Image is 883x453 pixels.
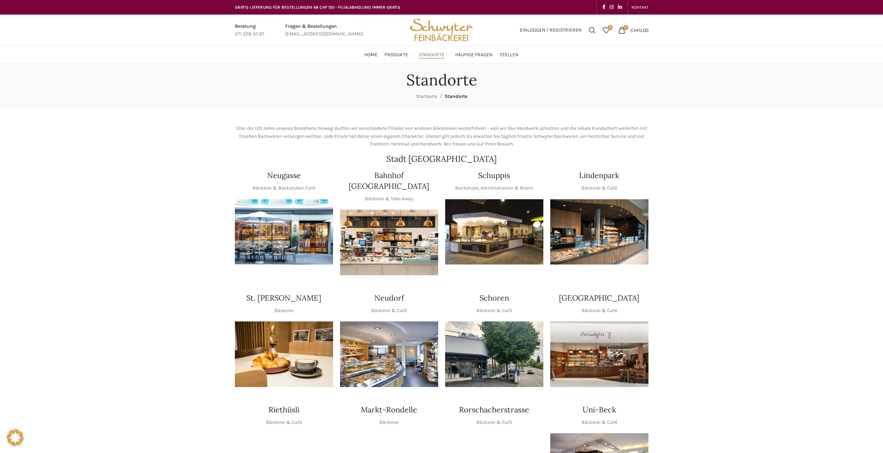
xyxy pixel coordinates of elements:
div: 1 / 1 [340,210,438,275]
span: 0 [608,25,613,30]
h4: Rorschacherstrasse [459,404,529,415]
a: KONTAKT [631,0,648,14]
h1: Standorte [406,71,477,89]
p: Bäckerei & Café [266,419,302,426]
p: Bäckerei & Café [371,307,407,314]
h4: Neugasse [267,170,301,181]
span: Stellen [500,52,519,58]
h4: Schuppis [478,170,510,181]
p: Bäckerei & Take Away [365,195,413,203]
h4: Neudorf [374,293,404,303]
img: 0842cc03-b884-43c1-a0c9-0889ef9087d6 copy [445,321,543,387]
p: Über die 120 Jahre unseres Bestehens hinweg durften wir verschiedene Filialen von anderen Bäckere... [235,125,648,148]
p: Bäckerei & Backstuben Café [253,184,315,192]
a: 0 CHF0.00 [615,23,652,37]
span: Standorte [445,93,467,99]
a: Startseite [416,93,437,99]
span: GRATIS LIEFERUNG FÜR BESTELLUNGEN AB CHF 150 - FILIALABHOLUNG IMMER GRATIS [235,5,400,10]
img: schwyter-23 [235,321,333,387]
img: Neugasse [235,199,333,265]
span: Standorte [419,52,444,58]
span: Home [364,52,377,58]
a: Infobox link [235,23,264,38]
div: 1 / 1 [445,321,543,387]
h4: Riethüsli [269,404,299,415]
div: 1 / 1 [340,321,438,387]
div: Secondary navigation [628,0,652,14]
img: Bahnhof St. Gallen [340,210,438,275]
span: Häufige Fragen [455,52,493,58]
a: Stellen [500,48,519,62]
div: 1 / 1 [235,321,333,387]
p: Bäckerei & Café [581,419,617,426]
a: Home [364,48,377,62]
a: 0 [599,23,613,37]
img: 150130-Schwyter-013 [445,199,543,265]
h4: Schoren [479,293,509,303]
h4: St. [PERSON_NAME] [246,293,321,303]
a: Site logo [407,27,475,33]
a: Infobox link [285,23,363,38]
h4: Bahnhof [GEOGRAPHIC_DATA] [340,170,438,192]
a: Einloggen / Registrieren [516,23,585,37]
span: CHF [630,27,639,33]
span: 0 [623,25,628,30]
p: Backstube, Administration & Bistro [455,184,533,192]
div: 1 / 1 [550,321,648,387]
a: Suchen [585,23,599,37]
div: 1 / 1 [550,199,648,265]
img: Bäckerei Schwyter [407,15,475,46]
span: Produkte [384,52,408,58]
a: Häufige Fragen [455,48,493,62]
h4: [GEOGRAPHIC_DATA] [559,293,639,303]
h4: Lindenpark [579,170,619,181]
img: Neudorf_1 [340,321,438,387]
img: 017-e1571925257345 [550,199,648,265]
a: Instagram social link [608,2,616,12]
div: Meine Wunschliste [599,23,613,37]
p: Bäckerei [380,419,399,426]
a: Linkedin social link [616,2,624,12]
div: 1 / 1 [235,199,333,265]
span: Einloggen / Registrieren [520,28,582,33]
p: Bäckerei & Café [581,307,617,314]
a: Standorte [419,48,448,62]
p: Bäckerei & Café [476,307,512,314]
a: Produkte [384,48,412,62]
div: Main navigation [231,48,652,62]
h4: Markt-Rondelle [361,404,417,415]
h2: Stadt [GEOGRAPHIC_DATA] [235,155,648,163]
span: KONTAKT [631,5,648,10]
a: Facebook social link [600,2,608,12]
p: Bäckerei [274,307,294,314]
p: Bäckerei & Café [476,419,512,426]
div: 1 / 1 [445,199,543,265]
h4: Uni-Beck [583,404,616,415]
img: Schwyter-1800x900 [550,321,648,387]
p: Bäckerei & Café [581,184,617,192]
bdi: 0.00 [630,27,648,33]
